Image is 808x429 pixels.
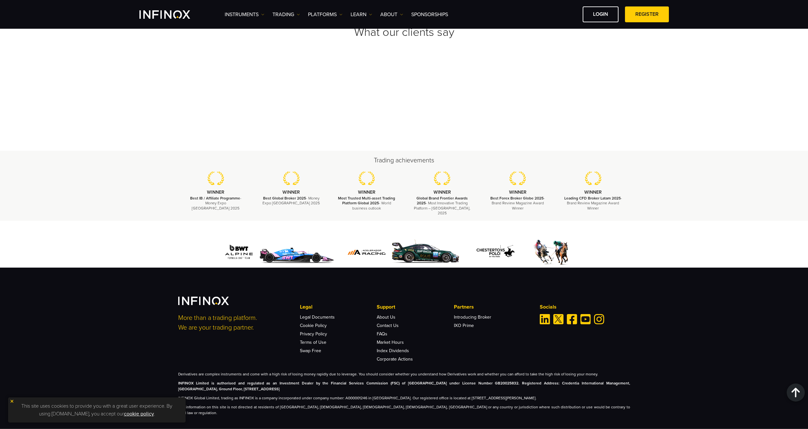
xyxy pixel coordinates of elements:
strong: WINNER [434,189,451,195]
a: Linkedin [540,314,550,324]
p: - Brand Review Magazine Award Winner [488,196,547,211]
a: Introducing Broker [454,314,491,320]
strong: WINNER [509,189,527,195]
a: Legal Documents [300,314,335,320]
strong: WINNER [207,189,224,195]
a: Privacy Policy [300,331,327,337]
strong: Best Global Broker 2025 [263,196,306,200]
a: REGISTER [625,6,669,22]
p: Support [377,303,454,311]
p: - Most Innovative Trading Platform – [GEOGRAPHIC_DATA], 2025 [413,196,472,216]
a: PLATFORMS [308,11,343,18]
a: LOGIN [583,6,619,22]
p: Partners [454,303,531,311]
a: Instruments [225,11,264,18]
p: - Money Expo [GEOGRAPHIC_DATA] 2025 [186,196,246,211]
a: Twitter [553,314,564,324]
strong: Global Brand Frontier Awards 2025 [416,196,468,205]
a: SPONSORSHIPS [411,11,448,18]
a: Youtube [580,314,591,324]
a: Corporate Actions [377,356,413,362]
a: INFINOX Logo [139,10,205,19]
p: INFINOX Global Limited, trading as INFINOX is a company incorporated under company number: A00000... [178,395,630,401]
a: IXO Prime [454,323,474,328]
p: - Money Expo [GEOGRAPHIC_DATA] 2025 [261,196,321,206]
h2: What our clients say [178,25,630,39]
p: More than a trading platform. We are your trading partner. [178,313,291,332]
p: Derivatives are complex instruments and come with a high risk of losing money rapidly due to leve... [178,371,630,377]
strong: WINNER [584,189,602,195]
a: FAQs [377,331,387,337]
a: Facebook [567,314,577,324]
a: cookie policy [124,411,154,417]
a: Contact Us [377,323,399,328]
img: yellow close icon [10,399,14,403]
p: - World business outlook [337,196,396,211]
h2: Trading achievements [178,156,630,165]
a: TRADING [272,11,300,18]
p: - Brand Review Magazine Award Winner [563,196,623,211]
a: ABOUT [380,11,403,18]
a: Market Hours [377,340,404,345]
a: About Us [377,314,395,320]
a: Instagram [594,314,604,324]
a: Index Dividends [377,348,409,353]
strong: WINNER [282,189,300,195]
strong: INFINOX Limited is authorised and regulated as an Investment Dealer by the Financial Services Com... [178,381,630,391]
p: The information on this site is not directed at residents of [GEOGRAPHIC_DATA], [DEMOGRAPHIC_DATA... [178,404,630,416]
a: Terms of Use [300,340,326,345]
a: Swap Free [300,348,321,353]
p: This site uses cookies to provide you with a great user experience. By using [DOMAIN_NAME], you a... [11,401,182,419]
strong: Most Trusted Multi-asset Trading Platform Global 2025 [338,196,395,205]
strong: Leading CFD Broker Latam 2025 [564,196,621,200]
strong: WINNER [358,189,375,195]
strong: Best Forex Broker Globe 2025 [490,196,544,200]
p: Socials [540,303,630,311]
strong: Best IB / Affiliate Programme [190,196,240,200]
a: Cookie Policy [300,323,327,328]
p: Legal [300,303,377,311]
a: Learn [351,11,372,18]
